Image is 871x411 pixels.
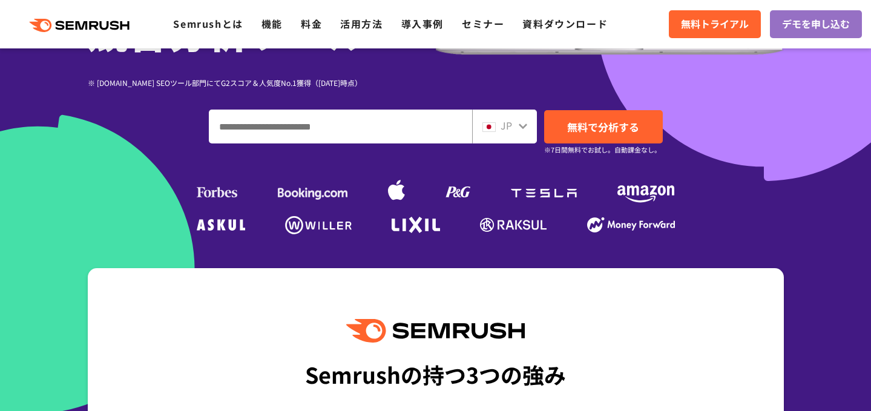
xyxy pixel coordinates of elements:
[522,16,608,31] a: 資料ダウンロード
[173,16,243,31] a: Semrushとは
[544,110,663,143] a: 無料で分析する
[501,118,512,133] span: JP
[462,16,504,31] a: セミナー
[669,10,761,38] a: 無料トライアル
[209,110,472,143] input: ドメイン、キーワードまたはURLを入力してください
[770,10,862,38] a: デモを申し込む
[681,16,749,32] span: 無料トライアル
[782,16,850,32] span: デモを申し込む
[346,319,524,343] img: Semrush
[301,16,322,31] a: 料金
[305,352,566,396] div: Semrushの持つ3つの強み
[340,16,383,31] a: 活用方法
[567,119,639,134] span: 無料で分析する
[261,16,283,31] a: 機能
[88,77,436,88] div: ※ [DOMAIN_NAME] SEOツール部門にてG2スコア＆人気度No.1獲得（[DATE]時点）
[401,16,444,31] a: 導入事例
[544,144,661,156] small: ※7日間無料でお試し。自動課金なし。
